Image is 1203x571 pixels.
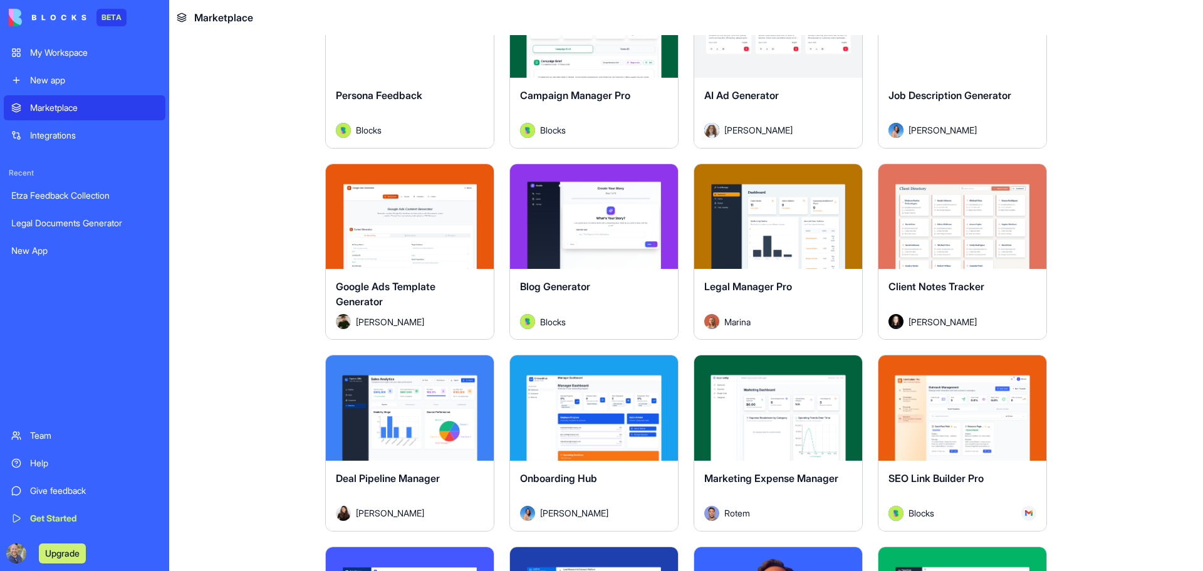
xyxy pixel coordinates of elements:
button: Upgrade [39,543,86,563]
a: New app [4,68,165,93]
img: ACg8ocIBv2xUw5HL-81t5tGPgmC9Ph1g_021R3Lypww5hRQve9x1lELB=s96-c [6,543,26,563]
span: AI Ad Generator [704,89,779,102]
img: logo [9,9,86,26]
img: Avatar [520,314,535,329]
a: Get Started [4,506,165,531]
a: Upgrade [39,547,86,559]
span: Legal Manager Pro [704,280,792,293]
div: My Workspace [30,46,158,59]
span: Onboarding Hub [520,472,597,485]
div: Help [30,457,158,469]
a: Marketplace [4,95,165,120]
img: Avatar [888,314,904,329]
a: Team [4,423,165,448]
a: Client Notes TrackerAvatar[PERSON_NAME] [878,164,1047,340]
a: Onboarding HubAvatar[PERSON_NAME] [509,355,679,532]
span: Persona Feedback [336,89,422,102]
div: New App [11,244,158,257]
a: Integrations [4,123,165,148]
img: Avatar [704,506,719,521]
img: Avatar [520,123,535,138]
span: Client Notes Tracker [888,280,984,293]
div: Legal Documents Generator [11,217,158,229]
span: Rotem [724,506,750,520]
span: Recent [4,168,165,178]
a: Legal Manager ProAvatarMarina [694,164,863,340]
div: BETA [96,9,127,26]
img: Avatar [336,123,351,138]
a: Google Ads Template GeneratorAvatar[PERSON_NAME] [325,164,494,340]
img: Avatar [336,314,351,329]
span: Blocks [909,506,934,520]
span: Blog Generator [520,280,590,293]
span: SEO Link Builder Pro [888,472,984,485]
img: Avatar [336,506,351,521]
a: My Workspace [4,40,165,65]
div: Integrations [30,129,158,142]
span: Job Description Generator [888,89,1011,102]
img: Avatar [704,123,719,138]
a: Etza Feedback Collection [4,183,165,208]
a: New App [4,238,165,263]
span: [PERSON_NAME] [724,123,793,137]
span: Marketing Expense Manager [704,472,838,485]
a: Deal Pipeline ManagerAvatar[PERSON_NAME] [325,355,494,532]
a: Give feedback [4,478,165,503]
span: Blocks [356,123,382,137]
div: Marketplace [30,102,158,114]
a: BETA [9,9,127,26]
span: Blocks [540,123,566,137]
span: [PERSON_NAME] [909,123,977,137]
img: Gmail_trouth.svg [1025,510,1033,517]
div: Give feedback [30,485,158,497]
img: Avatar [704,314,719,329]
span: [PERSON_NAME] [356,315,424,328]
span: Campaign Manager Pro [520,89,630,102]
div: Etza Feedback Collection [11,189,158,202]
span: Marketplace [194,10,253,25]
span: Marina [724,315,751,328]
img: Avatar [888,123,904,138]
img: Avatar [888,506,904,521]
div: Get Started [30,512,158,525]
div: New app [30,74,158,86]
span: Google Ads Template Generator [336,280,435,308]
img: Avatar [520,506,535,521]
a: Legal Documents Generator [4,211,165,236]
a: Blog GeneratorAvatarBlocks [509,164,679,340]
a: Help [4,451,165,476]
span: [PERSON_NAME] [540,506,608,520]
a: SEO Link Builder ProAvatarBlocks [878,355,1047,532]
span: Blocks [540,315,566,328]
div: Team [30,429,158,442]
span: Deal Pipeline Manager [336,472,440,485]
a: Marketing Expense ManagerAvatarRotem [694,355,863,532]
span: [PERSON_NAME] [356,506,424,520]
span: [PERSON_NAME] [909,315,977,328]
